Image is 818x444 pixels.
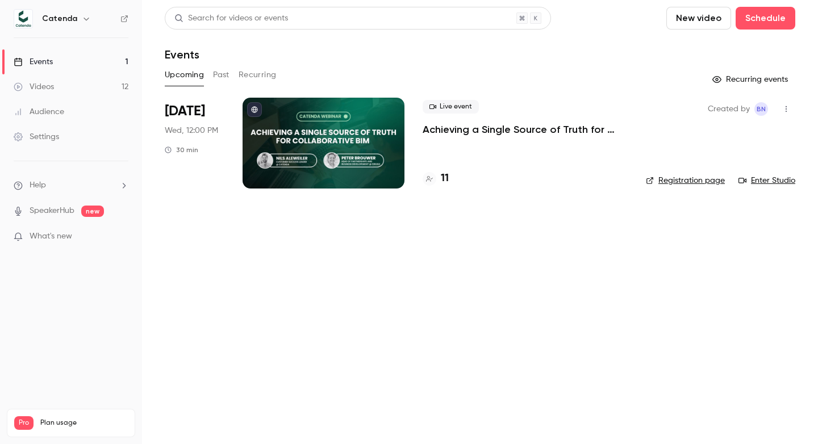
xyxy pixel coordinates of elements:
[423,100,479,114] span: Live event
[213,66,229,84] button: Past
[81,206,104,217] span: new
[165,102,205,120] span: [DATE]
[115,232,128,242] iframe: Noticeable Trigger
[30,179,46,191] span: Help
[30,231,72,242] span: What's new
[754,102,768,116] span: Benedetta Nadotti
[14,131,59,143] div: Settings
[441,171,449,186] h4: 11
[14,81,54,93] div: Videos
[174,12,288,24] div: Search for videos or events
[707,70,795,89] button: Recurring events
[30,205,74,217] a: SpeakerHub
[14,10,32,28] img: Catenda
[165,125,218,136] span: Wed, 12:00 PM
[239,66,277,84] button: Recurring
[14,56,53,68] div: Events
[736,7,795,30] button: Schedule
[40,418,128,428] span: Plan usage
[666,7,731,30] button: New video
[165,66,204,84] button: Upcoming
[423,123,628,136] a: Achieving a Single Source of Truth for Collaborative BIM with 12build & Catenda
[14,179,128,191] li: help-dropdown-opener
[757,102,766,116] span: BN
[165,98,224,189] div: Oct 8 Wed, 12:00 PM (Europe/Amsterdam)
[423,171,449,186] a: 11
[708,102,750,116] span: Created by
[42,13,77,24] h6: Catenda
[646,175,725,186] a: Registration page
[14,106,64,118] div: Audience
[165,48,199,61] h1: Events
[165,145,198,154] div: 30 min
[14,416,34,430] span: Pro
[738,175,795,186] a: Enter Studio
